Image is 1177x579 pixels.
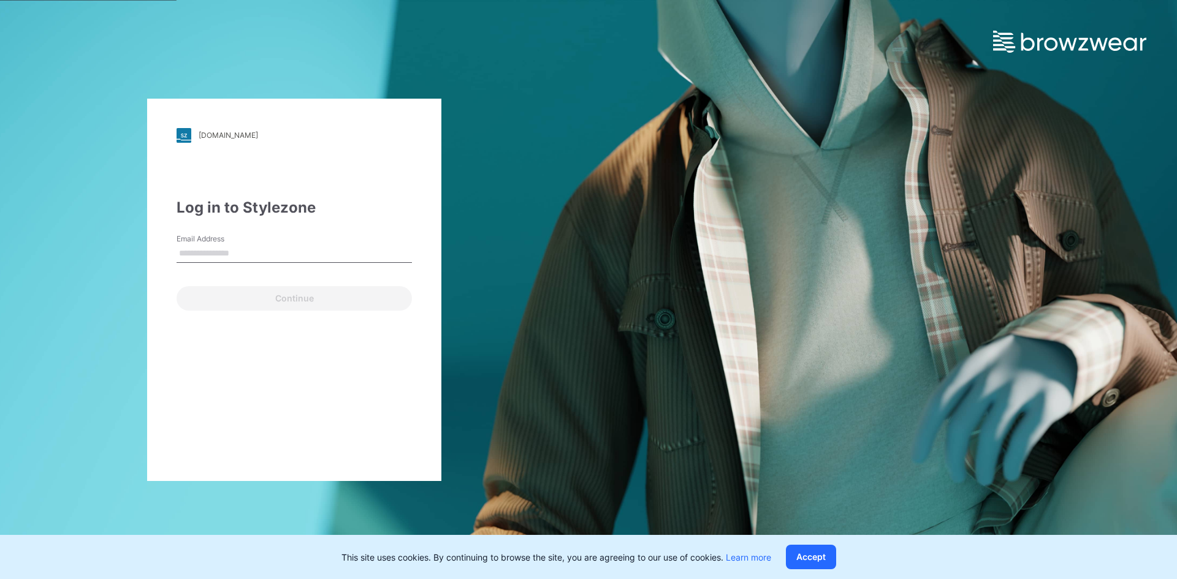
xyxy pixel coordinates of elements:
img: browzwear-logo.e42bd6dac1945053ebaf764b6aa21510.svg [993,31,1146,53]
div: [DOMAIN_NAME] [199,131,258,140]
div: Log in to Stylezone [177,197,412,219]
a: [DOMAIN_NAME] [177,128,412,143]
img: stylezone-logo.562084cfcfab977791bfbf7441f1a819.svg [177,128,191,143]
a: Learn more [726,552,771,562]
button: Accept [786,545,836,569]
label: Email Address [177,233,262,244]
p: This site uses cookies. By continuing to browse the site, you are agreeing to our use of cookies. [341,551,771,564]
